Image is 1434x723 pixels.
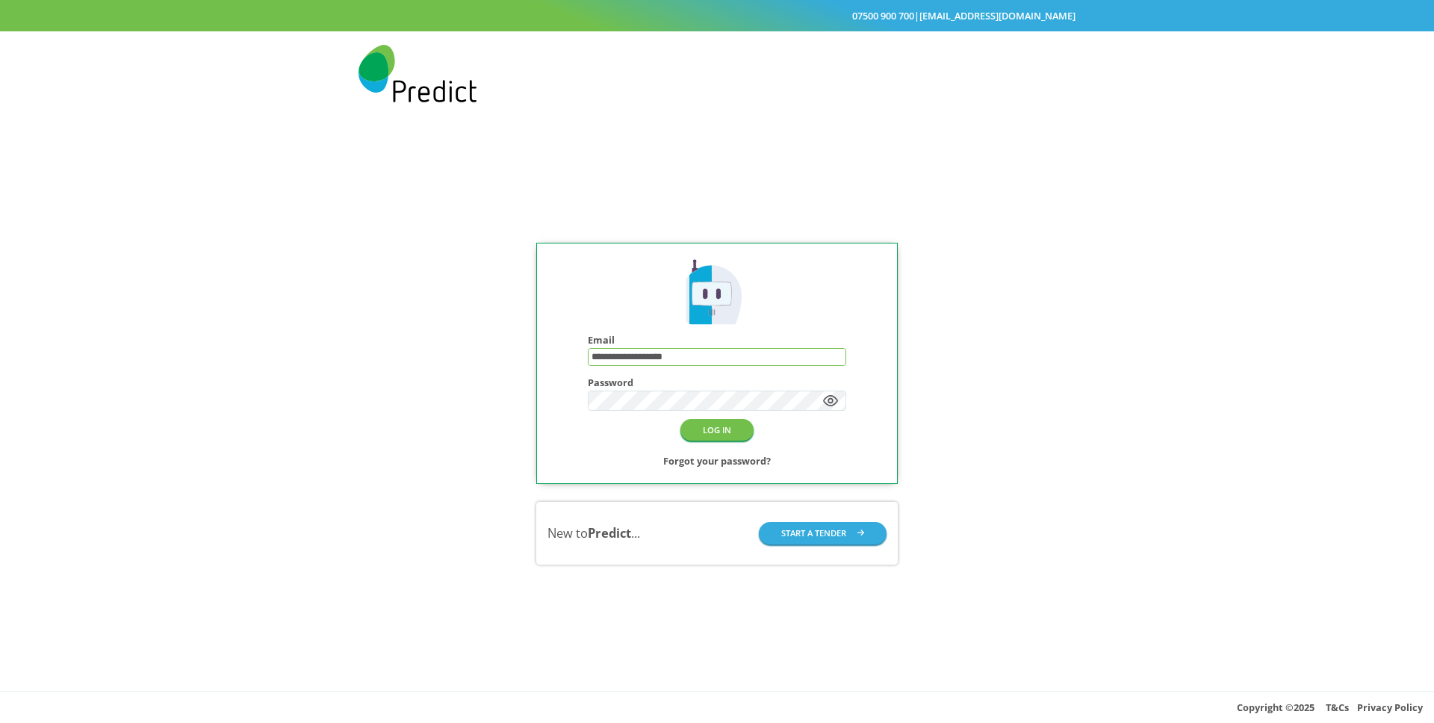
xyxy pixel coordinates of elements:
a: 07500 900 700 [852,9,914,22]
a: T&Cs [1326,701,1349,714]
button: LOG IN [680,419,754,441]
img: Predict Mobile [358,45,477,102]
button: START A TENDER [759,522,887,544]
b: Predict [588,524,631,542]
h4: Email [588,335,846,346]
h4: Password [588,377,846,388]
a: Privacy Policy [1357,701,1423,714]
img: Predict Mobile [681,257,754,329]
a: Forgot your password? [663,452,771,470]
div: | [358,7,1075,25]
a: [EMAIL_ADDRESS][DOMAIN_NAME] [919,9,1075,22]
div: New to ... [547,524,640,542]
